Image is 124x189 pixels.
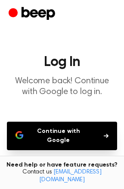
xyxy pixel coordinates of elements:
[7,76,117,98] p: Welcome back! Continue with Google to log in.
[39,169,102,183] a: [EMAIL_ADDRESS][DOMAIN_NAME]
[9,6,57,22] a: Beep
[5,169,119,184] span: Contact us
[7,55,117,69] h1: Log In
[7,122,117,150] button: Continue with Google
